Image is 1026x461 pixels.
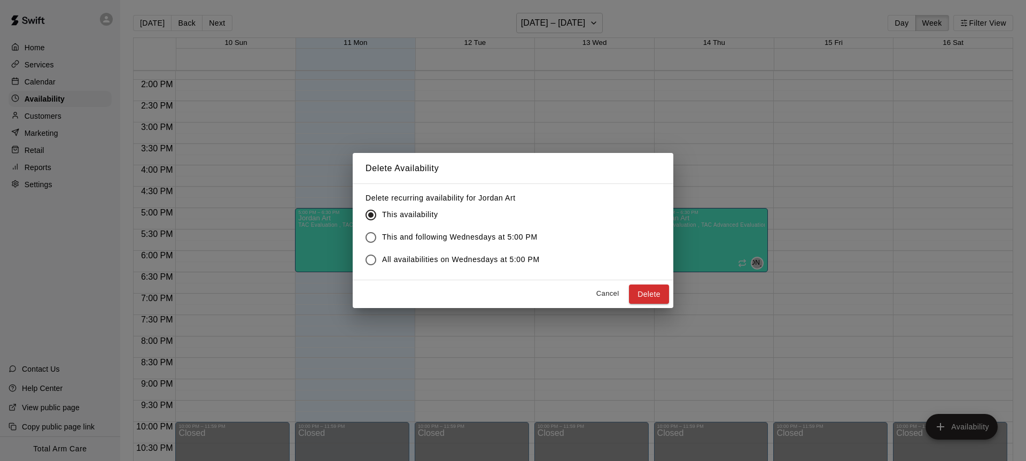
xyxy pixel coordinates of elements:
span: This availability [382,209,438,220]
label: Delete recurring availability for Jordan Art [366,193,548,203]
button: Delete [629,285,669,304]
h2: Delete Availability [353,153,673,184]
span: All availabilities on Wednesdays at 5:00 PM [382,254,540,265]
span: This and following Wednesdays at 5:00 PM [382,232,538,243]
button: Cancel [590,286,625,302]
